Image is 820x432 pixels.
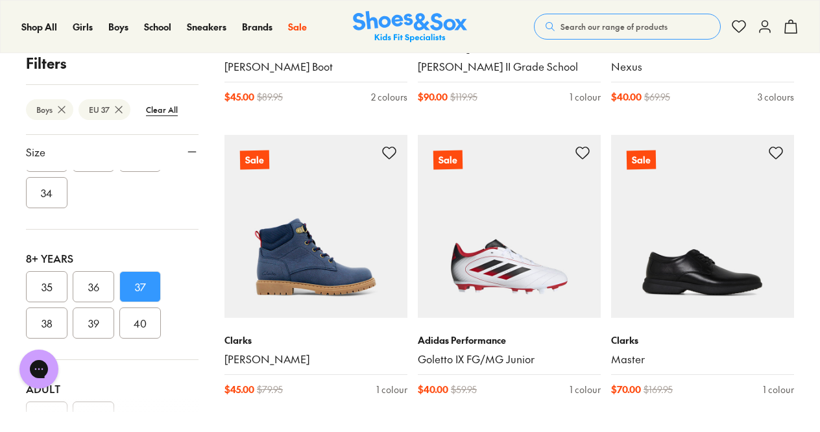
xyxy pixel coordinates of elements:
[26,53,199,74] p: Filters
[257,90,283,104] span: $ 89.95
[450,90,477,104] span: $ 119.95
[611,60,794,74] a: Nexus
[224,135,407,318] a: Sale
[13,345,65,393] iframe: Gorgias live chat messenger
[763,383,794,396] div: 1 colour
[433,150,463,169] p: Sale
[418,333,601,347] p: Adidas Performance
[353,11,467,43] img: SNS_Logo_Responsive.svg
[73,271,114,302] button: 36
[78,99,130,120] btn: EU 37
[627,150,656,169] p: Sale
[144,20,171,33] span: School
[26,250,199,266] div: 8+ Years
[451,383,477,396] span: $ 59.95
[119,307,161,339] button: 40
[418,352,601,366] a: Goletto IX FG/MG Junior
[240,150,269,169] p: Sale
[187,20,226,33] span: Sneakers
[73,307,114,339] button: 39
[224,90,254,104] span: $ 45.00
[26,134,199,170] button: Size
[26,177,67,208] button: 34
[26,307,67,339] button: 38
[611,352,794,366] a: Master
[73,20,93,34] a: Girls
[570,90,601,104] div: 1 colour
[108,20,128,34] a: Boys
[288,20,307,33] span: Sale
[570,383,601,396] div: 1 colour
[353,11,467,43] a: Shoes & Sox
[611,333,794,347] p: Clarks
[376,383,407,396] div: 1 colour
[371,90,407,104] div: 2 colours
[418,90,448,104] span: $ 90.00
[288,20,307,34] a: Sale
[644,90,670,104] span: $ 69.95
[242,20,272,34] a: Brands
[26,381,199,396] div: Adult
[26,144,45,160] span: Size
[257,383,283,396] span: $ 79.95
[534,14,721,40] button: Search our range of products
[187,20,226,34] a: Sneakers
[119,271,161,302] button: 37
[758,90,794,104] div: 3 colours
[224,352,407,366] a: [PERSON_NAME]
[108,20,128,33] span: Boys
[21,20,57,34] a: Shop All
[224,383,254,396] span: $ 45.00
[418,135,601,318] a: Sale
[224,333,407,347] p: Clarks
[644,383,673,396] span: $ 169.95
[224,60,407,74] a: [PERSON_NAME] Boot
[73,20,93,33] span: Girls
[611,90,642,104] span: $ 40.00
[611,383,641,396] span: $ 70.00
[242,20,272,33] span: Brands
[418,60,601,74] a: [PERSON_NAME] II Grade School
[611,135,794,318] a: Sale
[26,99,73,120] btn: Boys
[418,383,448,396] span: $ 40.00
[21,20,57,33] span: Shop All
[144,20,171,34] a: School
[136,98,188,121] btn: Clear All
[561,21,668,32] span: Search our range of products
[26,271,67,302] button: 35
